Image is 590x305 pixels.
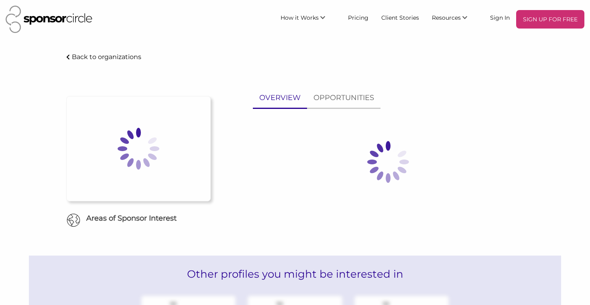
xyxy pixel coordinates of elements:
[6,6,92,33] img: Sponsor Circle Logo
[313,92,374,104] p: OPPORTUNITIES
[67,213,80,227] img: Globe Icon
[281,14,319,21] span: How it Works
[274,10,342,29] li: How it Works
[375,10,425,25] a: Client Stories
[259,92,301,104] p: OVERVIEW
[60,213,217,223] h6: Areas of Sponsor Interest
[519,13,581,25] p: SIGN UP FOR FREE
[29,256,561,293] h2: Other profiles you might be interested in
[342,10,375,25] a: Pricing
[348,122,428,202] img: Loading spinner
[98,108,179,189] img: Loading spinner
[432,14,461,21] span: Resources
[484,10,516,25] a: Sign In
[72,53,141,61] p: Back to organizations
[425,10,484,29] li: Resources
